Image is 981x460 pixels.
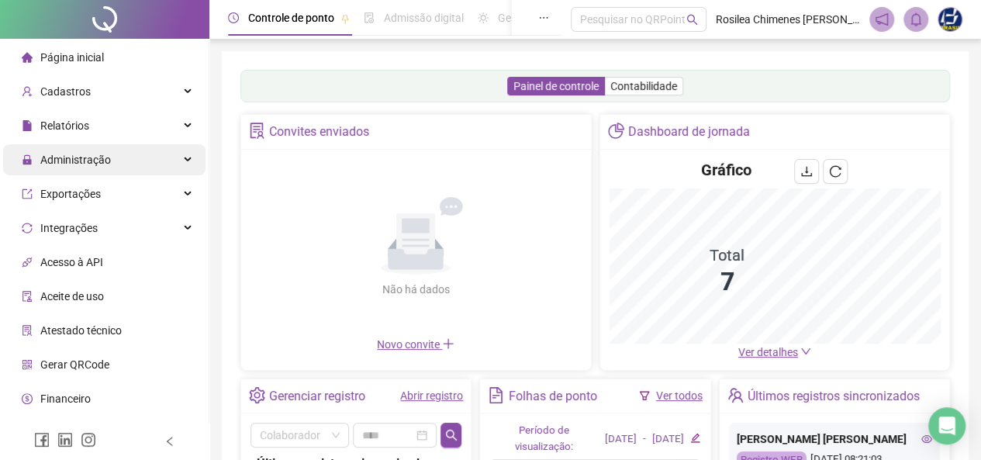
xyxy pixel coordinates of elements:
span: Painel de controle [513,80,599,92]
span: search [445,429,458,441]
span: edit [690,433,700,443]
span: dollar [22,393,33,404]
span: setting [249,387,265,403]
span: Cadastros [40,85,91,98]
div: - [643,431,646,448]
div: Gerenciar registro [269,383,365,410]
span: search [686,14,698,26]
span: Exportações [40,188,101,200]
span: Admissão digital [384,12,464,24]
span: filter [639,390,650,401]
span: file-done [364,12,375,23]
span: audit [22,291,33,302]
span: Rosilea Chimenes [PERSON_NAME] - [GEOGRAPHIC_DATA] Placas [716,11,860,28]
span: Contabilidade [610,80,677,92]
span: notification [875,12,889,26]
span: Financeiro [40,393,91,405]
span: file [22,120,33,131]
div: Não há dados [344,281,487,298]
span: Controle de ponto [248,12,334,24]
div: Período de visualização: [489,423,599,455]
span: team [727,387,744,403]
span: Acesso à API [40,256,103,268]
span: Ver detalhes [738,346,798,358]
img: 88684 [938,8,962,31]
span: Administração [40,154,111,166]
div: Dashboard de jornada [628,119,750,145]
span: api [22,257,33,268]
span: download [800,165,813,178]
span: Aceite de uso [40,290,104,303]
h4: Gráfico [701,159,751,181]
span: sync [22,223,33,233]
span: left [164,436,175,447]
span: instagram [81,432,96,448]
span: linkedin [57,432,73,448]
span: Gestão de férias [498,12,576,24]
span: Página inicial [40,51,104,64]
div: [DATE] [652,431,684,448]
div: [DATE] [605,431,637,448]
span: facebook [34,432,50,448]
span: Integrações [40,222,98,234]
div: Convites enviados [269,119,369,145]
div: Últimos registros sincronizados [748,383,920,410]
div: [PERSON_NAME] [PERSON_NAME] [737,431,932,448]
span: eye [921,434,932,444]
span: pushpin [340,14,350,23]
span: solution [249,123,265,139]
div: Folhas de ponto [509,383,597,410]
a: Abrir registro [400,389,463,402]
span: plus [442,337,454,350]
span: Gerar QRCode [40,358,109,371]
span: qrcode [22,359,33,370]
span: user-add [22,86,33,97]
span: down [800,346,811,357]
span: sun [478,12,489,23]
span: home [22,52,33,63]
div: Open Intercom Messenger [928,407,965,444]
span: Atestado técnico [40,324,122,337]
a: Ver detalhes down [738,346,811,358]
span: file-text [488,387,504,403]
span: lock [22,154,33,165]
span: clock-circle [228,12,239,23]
a: Ver todos [656,389,703,402]
span: export [22,188,33,199]
span: bell [909,12,923,26]
span: Relatórios [40,119,89,132]
span: ellipsis [538,12,549,23]
span: reload [829,165,841,178]
span: Novo convite [377,338,454,351]
span: pie-chart [608,123,624,139]
span: solution [22,325,33,336]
